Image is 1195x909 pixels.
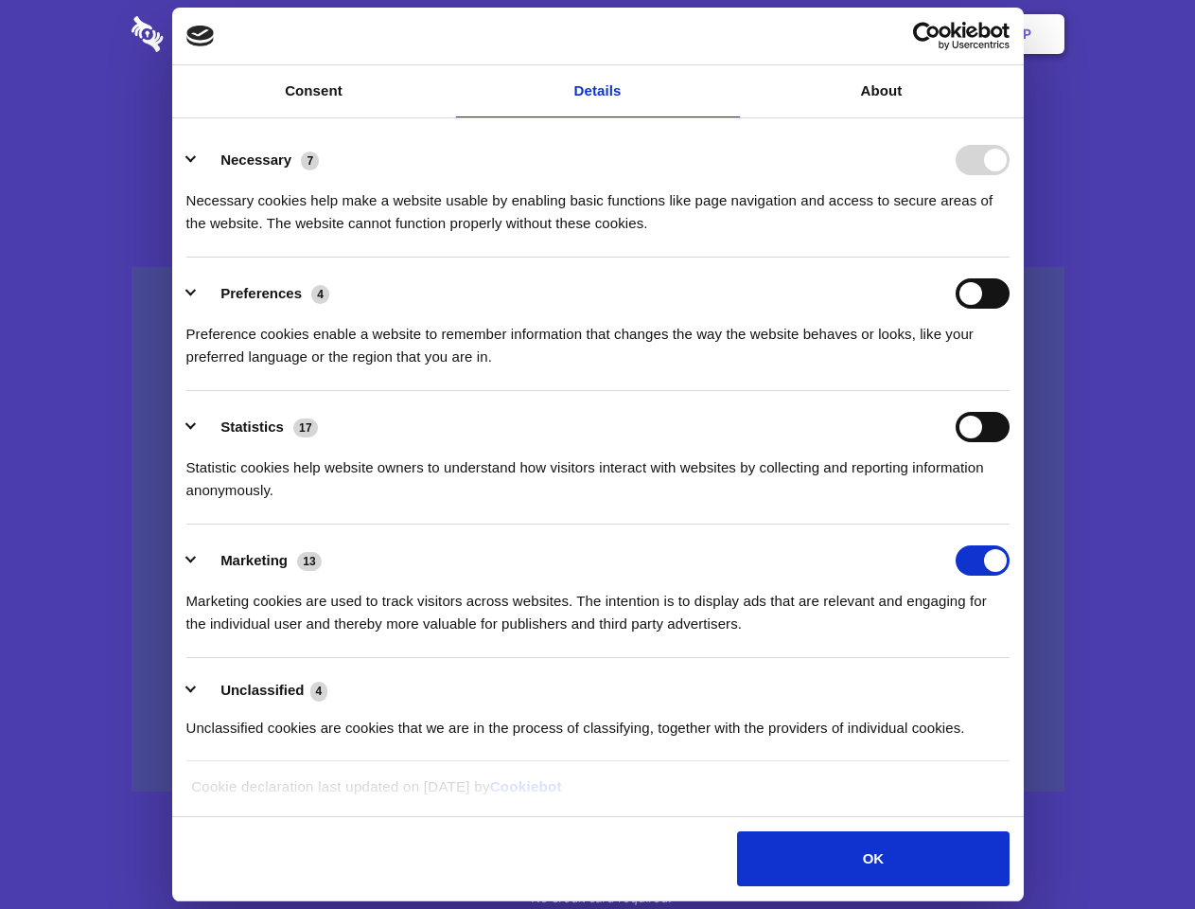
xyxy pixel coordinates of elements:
button: Necessary (7) [186,145,331,175]
span: 4 [311,285,329,304]
div: Statistic cookies help website owners to understand how visitors interact with websites by collec... [186,442,1010,502]
a: Wistia video thumbnail [132,267,1064,793]
img: logo-wordmark-white-trans-d4663122ce5f474addd5e946df7df03e33cb6a1c49d2221995e7729f52c070b2.svg [132,16,293,52]
button: Preferences (4) [186,278,342,309]
div: Cookie declaration last updated on [DATE] by [177,775,1018,812]
h1: Eliminate Slack Data Loss. [132,85,1064,153]
a: Usercentrics Cookiebot - opens in a new window [844,22,1010,50]
a: Pricing [555,5,638,63]
div: Marketing cookies are used to track visitors across websites. The intention is to display ads tha... [186,576,1010,635]
a: Consent [172,65,456,117]
img: logo [186,26,215,46]
a: About [740,65,1024,117]
button: Unclassified (4) [186,679,340,703]
label: Preferences [220,285,302,301]
button: Marketing (13) [186,545,334,576]
button: Statistics (17) [186,412,330,442]
a: Contact [767,5,854,63]
span: 7 [301,151,319,170]
label: Marketing [220,552,288,568]
iframe: Drift Widget Chat Controller [1100,814,1172,886]
label: Statistics [220,419,284,435]
div: Unclassified cookies are cookies that we are in the process of classifying, together with the pro... [186,703,1010,740]
button: OK [737,831,1009,886]
div: Necessary cookies help make a website usable by enabling basic functions like page navigation and... [186,175,1010,235]
span: 17 [293,419,318,437]
span: 13 [297,552,322,571]
a: Login [858,5,940,63]
div: Preference cookies enable a website to remember information that changes the way the website beha... [186,309,1010,368]
span: 4 [310,682,328,701]
a: Details [456,65,740,117]
label: Necessary [220,151,291,168]
h4: Auto-redaction of sensitive data, encrypted data sharing and self-destructing private chats. Shar... [132,172,1064,235]
a: Cookiebot [490,778,562,794]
